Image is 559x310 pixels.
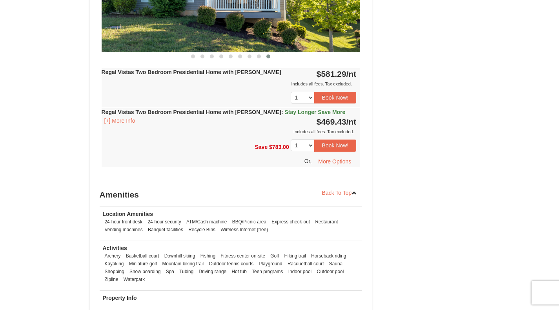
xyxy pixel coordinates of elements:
[103,268,126,276] li: Shopping
[317,187,362,199] a: Back To Top
[269,218,312,226] li: Express check-out
[269,144,289,150] span: $783.00
[346,69,357,78] span: /nt
[313,218,340,226] li: Restaurant
[313,156,356,167] button: More Options
[304,158,312,164] span: Or,
[229,268,248,276] li: Hot tub
[250,268,285,276] li: Teen programs
[103,218,145,226] li: 24-hour front desk
[315,268,346,276] li: Outdoor pool
[282,252,308,260] li: Hiking trail
[102,80,357,88] div: Includes all fees. Tax excluded.
[103,211,153,217] strong: Location Amenities
[255,144,268,150] span: Save
[197,268,228,276] li: Driving range
[184,218,229,226] li: ATM/Cash machine
[281,109,283,115] span: :
[286,268,314,276] li: Indoor pool
[124,252,161,260] li: Basketball court
[177,268,195,276] li: Tubing
[100,187,362,203] h3: Amenities
[103,276,120,283] li: Zipline
[198,252,217,260] li: Fishing
[207,260,256,268] li: Outdoor tennis courts
[164,268,176,276] li: Spa
[127,268,162,276] li: Snow boarding
[102,109,346,115] strong: Regal Vistas Two Bedroom Presidential Home with [PERSON_NAME]
[146,218,183,226] li: 24-hour security
[127,260,159,268] li: Miniature golf
[257,260,284,268] li: Playground
[103,252,123,260] li: Archery
[230,218,268,226] li: BBQ/Picnic area
[219,226,270,234] li: Wireless Internet (free)
[103,295,137,301] strong: Property Info
[346,117,357,126] span: /nt
[102,116,138,125] button: [+] More Info
[122,276,147,283] li: Waterpark
[327,260,344,268] li: Sauna
[162,252,197,260] li: Downhill skiing
[103,245,127,251] strong: Activities
[317,69,357,78] strong: $581.29
[103,226,145,234] li: Vending machines
[186,226,217,234] li: Recycle Bins
[268,252,281,260] li: Golf
[160,260,206,268] li: Mountain biking trail
[317,117,346,126] span: $469.43
[102,128,357,136] div: Includes all fees. Tax excluded.
[219,252,267,260] li: Fitness center on-site
[309,252,348,260] li: Horseback riding
[314,140,357,151] button: Book Now!
[102,69,281,75] strong: Regal Vistas Two Bedroom Presidential Home with [PERSON_NAME]
[286,260,326,268] li: Racquetball court
[103,260,126,268] li: Kayaking
[314,92,357,103] button: Book Now!
[146,226,185,234] li: Banquet facilities
[285,109,346,115] span: Stay Longer Save More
